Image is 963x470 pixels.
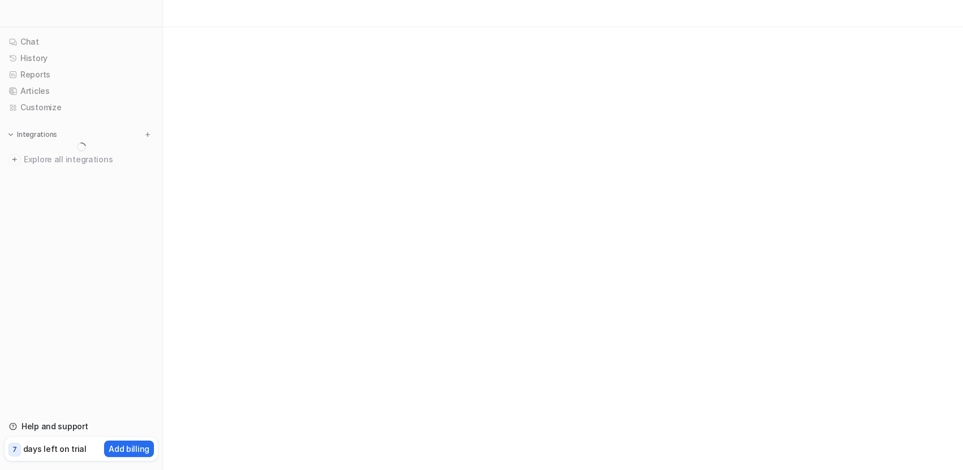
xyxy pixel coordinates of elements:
p: days left on trial [23,443,87,455]
img: menu_add.svg [144,131,152,139]
p: 7 [12,445,17,455]
a: Customize [5,100,158,115]
a: Explore all integrations [5,152,158,167]
a: Help and support [5,419,158,434]
p: Add billing [109,443,149,455]
a: Reports [5,67,158,83]
button: Add billing [104,441,154,457]
a: History [5,50,158,66]
button: Integrations [5,129,61,140]
p: Integrations [17,130,57,139]
a: Articles [5,83,158,99]
span: Explore all integrations [24,150,153,169]
a: Chat [5,34,158,50]
img: explore all integrations [9,154,20,165]
img: expand menu [7,131,15,139]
